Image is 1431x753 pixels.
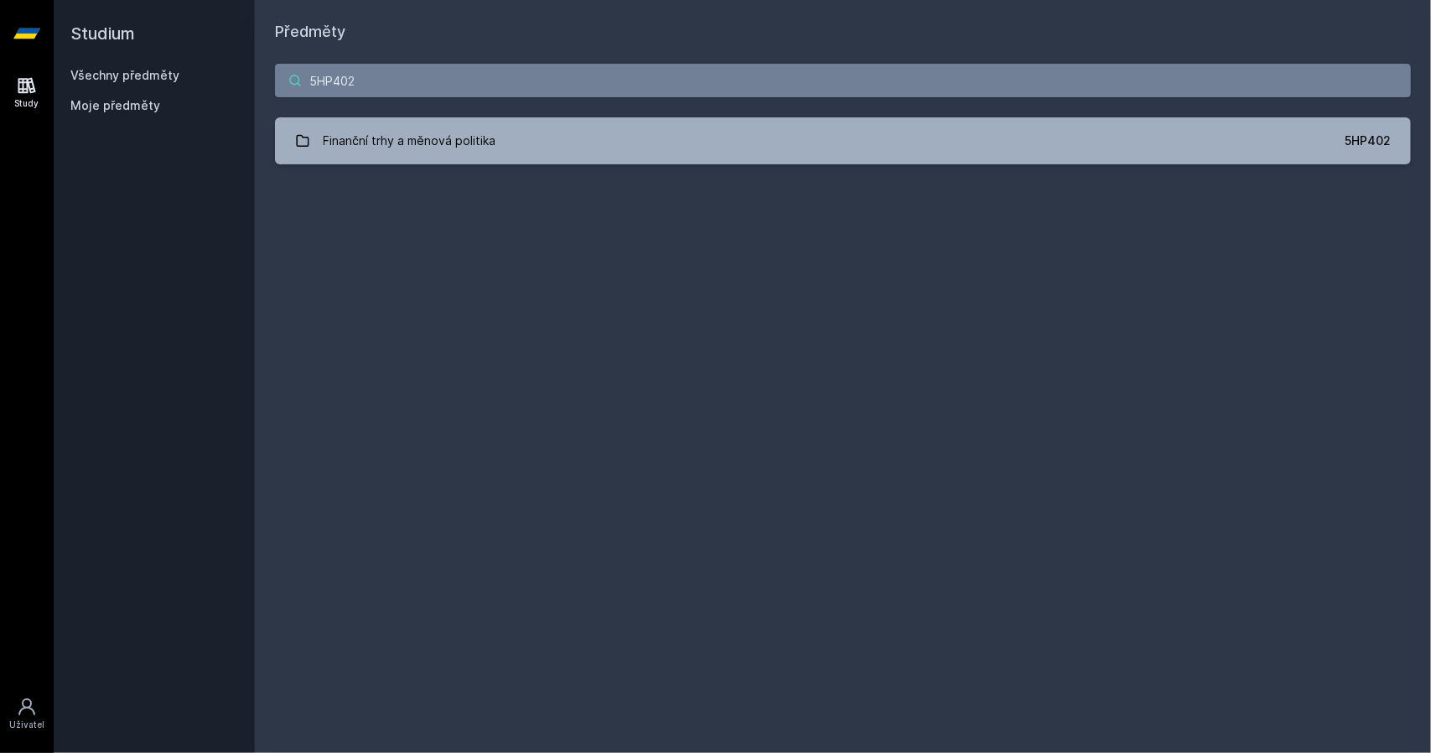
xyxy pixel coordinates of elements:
div: Study [15,97,39,110]
div: Finanční trhy a měnová politika [324,124,496,158]
div: 5HP402 [1345,132,1391,149]
div: Uživatel [9,719,44,731]
a: Všechny předměty [70,68,179,82]
a: Finanční trhy a měnová politika 5HP402 [275,117,1411,164]
a: Study [3,67,50,118]
input: Název nebo ident předmětu… [275,64,1411,97]
span: Moje předměty [70,97,160,114]
a: Uživatel [3,688,50,740]
h1: Předměty [275,20,1411,44]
